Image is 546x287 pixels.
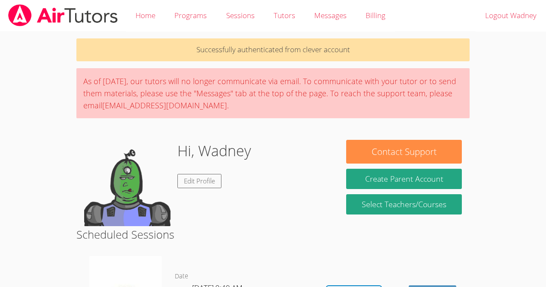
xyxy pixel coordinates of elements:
[76,68,470,118] div: As of [DATE], our tutors will no longer communicate via email. To communicate with your tutor or ...
[175,271,188,282] dt: Date
[177,174,221,188] a: Edit Profile
[76,226,470,243] h2: Scheduled Sessions
[177,140,251,162] h1: Hi, Wadney
[7,4,119,26] img: airtutors_banner-c4298cdbf04f3fff15de1276eac7730deb9818008684d7c2e4769d2f7ddbe033.png
[314,10,347,20] span: Messages
[346,169,461,189] button: Create Parent Account
[346,140,461,164] button: Contact Support
[84,140,170,226] img: default.png
[76,38,470,61] p: Successfully authenticated from clever account
[346,194,461,214] a: Select Teachers/Courses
